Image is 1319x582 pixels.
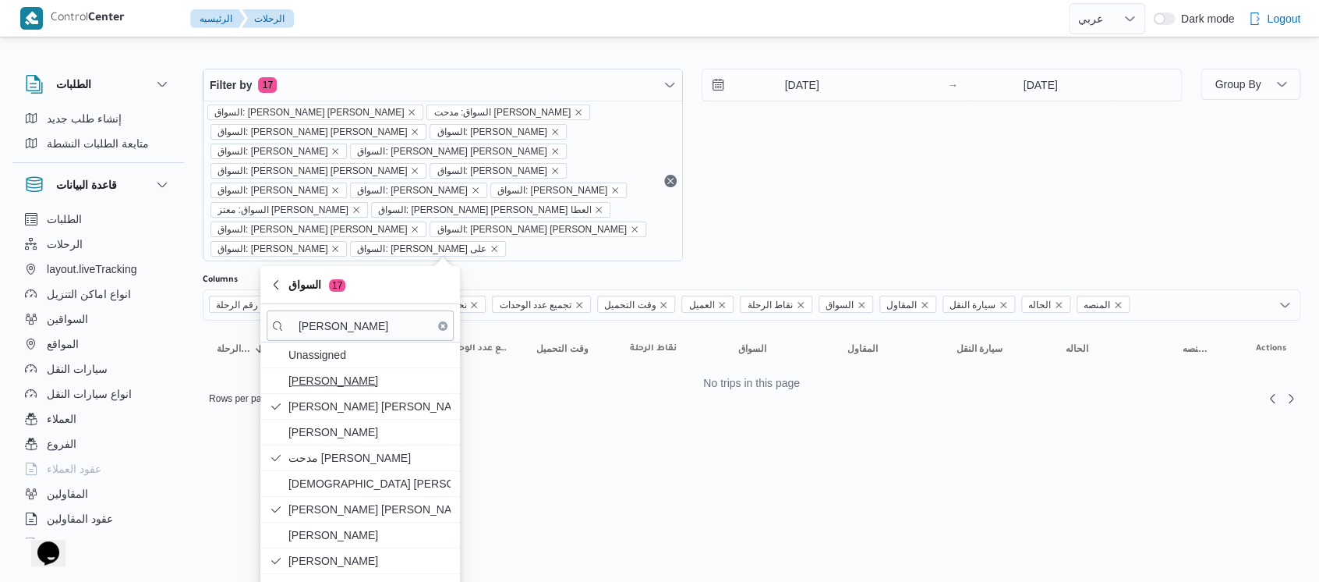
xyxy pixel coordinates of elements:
[740,296,812,313] span: نقاط الرحلة
[210,144,347,159] span: السواق: محمد سعيد عليوة عبدالهادي
[357,183,467,197] span: السواق: [PERSON_NAME]
[47,460,101,478] span: عقود العملاء
[47,109,122,128] span: إنشاء طلب جديد
[217,222,407,236] span: السواق: [PERSON_NAME] [PERSON_NAME]
[920,300,929,310] button: Remove المقاول from selection in this group
[331,147,340,156] button: remove selected entity
[217,144,327,158] span: السواق: [PERSON_NAME]
[702,69,879,101] input: Press the down key to open a popover containing a calendar.
[350,241,506,257] span: السواق: محمد سعيد محمد على
[357,242,486,256] span: السواق: [PERSON_NAME] على
[19,456,178,481] button: عقود العملاء
[47,410,76,428] span: العملاء
[443,342,508,355] span: تجميع عدد الوحدات
[19,506,178,531] button: عقود المقاولين
[216,296,258,314] span: رقم الرحلة
[352,205,361,215] button: remove selected entity
[857,300,866,310] button: Remove السواق from selection in this group
[575,300,584,310] button: Remove تجميع عدد الوحدات from selection in this group
[47,360,108,378] span: سيارات النقل
[1176,336,1215,361] button: المنصه
[190,9,245,28] button: الرئيسيه
[288,346,451,364] span: Unassigned
[378,203,592,217] span: السواق: [PERSON_NAME] [PERSON_NAME] العطا
[717,300,727,310] button: Remove العميل from selection in this group
[433,105,571,119] span: السواق: مدحت [PERSON_NAME]
[25,75,172,94] button: الطلبات
[288,500,451,519] span: [PERSON_NAME] [PERSON_NAME]
[47,509,113,528] span: عقود المقاولين
[217,125,407,139] span: السواق: [PERSON_NAME] [PERSON_NAME]
[258,77,277,93] span: 17 active filters
[1021,296,1070,313] span: الحاله
[19,207,178,232] button: الطلبات
[19,307,178,332] button: السواقين
[217,242,327,256] span: السواق: [PERSON_NAME]
[1201,69,1300,100] button: Group By
[499,296,571,314] span: تجميع عدد الوحدات
[19,406,178,431] button: العملاء
[594,205,603,215] button: remove selected entity
[1263,389,1282,408] button: Previous page
[630,225,639,234] button: remove selected entity
[536,342,588,355] span: وقت التحميل
[260,266,460,304] button: السواق17
[490,183,627,198] span: السواق: عمرو محمد سعيد أحمد
[1282,389,1300,408] a: Next page, 2
[25,176,172,194] button: قاعدة البيانات
[957,342,1003,355] span: سيارة النقل
[437,164,546,178] span: السواق: [PERSON_NAME]
[1028,296,1051,314] span: الحاله
[16,520,65,566] iframe: chat widget
[217,164,407,178] span: السواق: [PERSON_NAME] [PERSON_NAME]
[209,389,285,408] span: Rows per page : 20
[288,397,451,416] span: [PERSON_NAME] [PERSON_NAME]
[210,163,426,179] span: السواق: عمرو محمد سعيد احمد حسن
[329,279,345,292] span: 17
[288,526,451,545] span: [PERSON_NAME]
[410,225,419,234] button: remove selected entity
[210,222,426,237] span: السواق: محمد سعيد احمد ابو بكر
[819,296,873,313] span: السواق
[430,124,566,140] span: السواق: محمد سعيد كامل محمد
[19,357,178,381] button: سيارات النقل
[796,300,805,310] button: Remove نقاط الرحلة from selection in this group
[217,203,348,217] span: السواق: معتز [PERSON_NAME]
[203,377,1300,389] center: No trips in this page
[19,481,178,506] button: المقاولين
[886,296,917,314] span: المقاول
[217,342,251,355] span: رقم الرحلة; Sorted in descending order
[1267,9,1300,28] span: Logout
[56,176,117,194] h3: قاعدة البيانات
[492,296,591,313] span: تجميع عدد الوحدات
[210,241,347,257] span: السواق: محمد سعيد عبدالسلام صالح
[732,336,826,361] button: السواق
[210,183,347,198] span: السواق: محمد سعيد محمد علي
[1278,299,1291,311] button: Open list of options
[47,534,111,553] span: اجهزة التليفون
[47,260,136,279] span: layout.liveTracking
[19,381,178,406] button: انواع سيارات النقل
[214,105,404,119] span: السواق: [PERSON_NAME] [PERSON_NAME]
[430,222,645,237] span: السواق: محمد سعيد سيد احمد محمد
[438,321,447,331] button: Clear input
[550,147,560,156] button: remove selected entity
[1059,336,1161,361] button: الحاله
[56,75,91,94] h3: الطلبات
[19,257,178,282] button: layout.liveTracking
[19,282,178,307] button: انواع اماكن التنزيل
[267,311,454,341] input: search filters
[471,186,480,195] button: remove selected entity
[550,127,560,137] button: remove selected entity
[1113,300,1123,310] button: Remove المنصه from selection in this group
[288,449,451,467] span: مدحت [PERSON_NAME]
[288,423,451,442] span: [PERSON_NAME]
[210,124,426,140] span: السواق: محمد سعيد احمد حسن
[19,332,178,357] button: المواقع
[88,12,125,25] b: Center
[847,342,878,355] span: المقاول
[288,275,345,294] span: السواق
[597,296,675,313] span: وقت التحميل
[437,125,546,139] span: السواق: [PERSON_NAME]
